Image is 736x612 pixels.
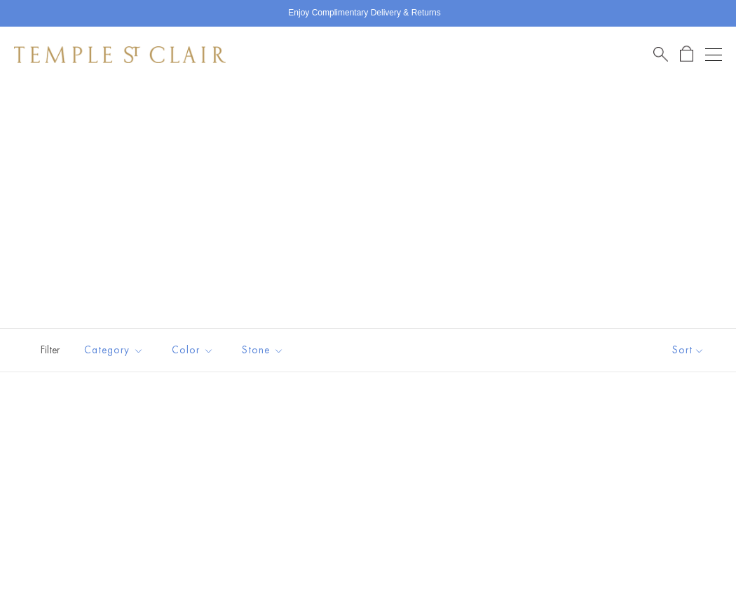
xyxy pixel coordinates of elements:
[14,46,226,63] img: Temple St. Clair
[705,46,722,63] button: Open navigation
[231,334,294,366] button: Stone
[74,334,154,366] button: Category
[641,329,736,372] button: Show sort by
[77,341,154,359] span: Category
[680,46,693,63] a: Open Shopping Bag
[165,341,224,359] span: Color
[235,341,294,359] span: Stone
[653,46,668,63] a: Search
[161,334,224,366] button: Color
[288,6,440,20] p: Enjoy Complimentary Delivery & Returns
